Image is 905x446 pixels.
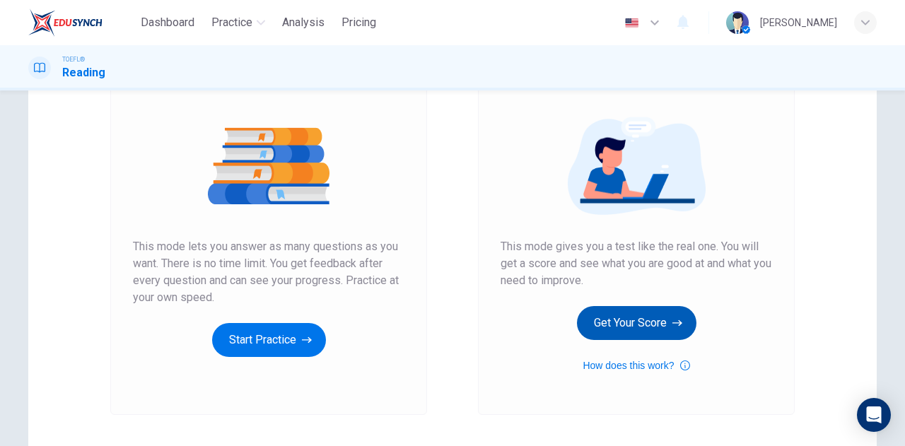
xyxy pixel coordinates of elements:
[577,306,696,340] button: Get Your Score
[28,8,135,37] a: EduSynch logo
[211,14,252,31] span: Practice
[206,10,271,35] button: Practice
[760,14,837,31] div: [PERSON_NAME]
[62,64,105,81] h1: Reading
[501,238,772,289] span: This mode gives you a test like the real one. You will get a score and see what you are good at a...
[282,14,325,31] span: Analysis
[336,10,382,35] button: Pricing
[212,323,326,357] button: Start Practice
[133,238,404,306] span: This mode lets you answer as many questions as you want. There is no time limit. You get feedback...
[341,14,376,31] span: Pricing
[28,8,103,37] img: EduSynch logo
[583,357,689,374] button: How does this work?
[141,14,194,31] span: Dashboard
[135,10,200,35] button: Dashboard
[62,54,85,64] span: TOEFL®
[623,18,641,28] img: en
[726,11,749,34] img: Profile picture
[276,10,330,35] button: Analysis
[857,398,891,432] div: Open Intercom Messenger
